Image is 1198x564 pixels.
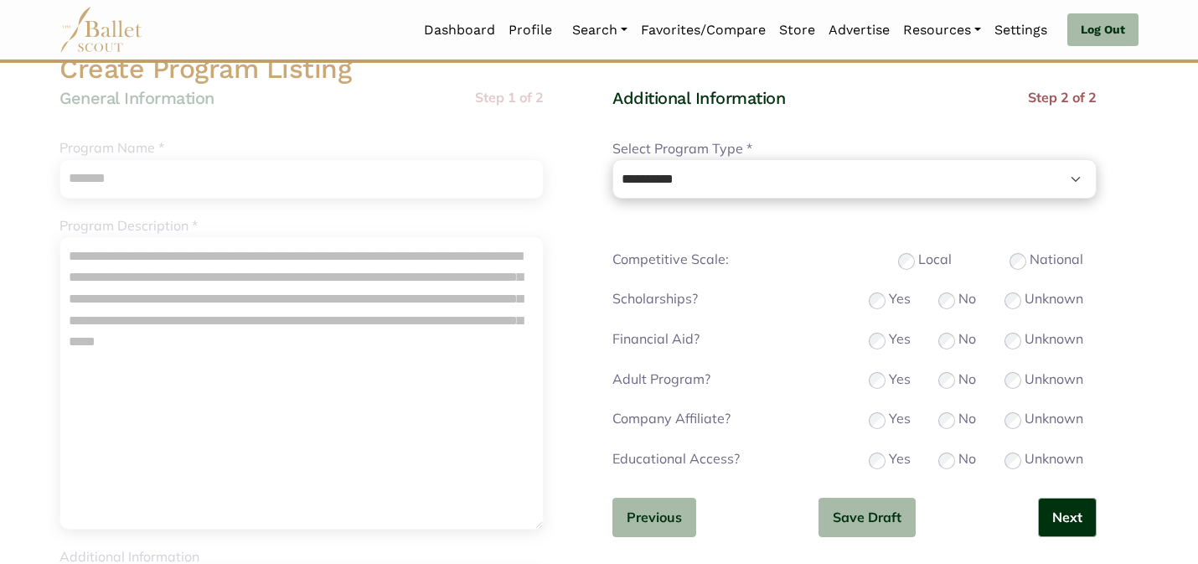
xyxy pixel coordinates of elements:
[502,13,559,48] a: Profile
[1025,329,1083,350] label: Unknown
[612,288,855,312] label: Scholarships?
[612,408,855,432] label: Company Affiliate?
[772,13,822,48] a: Store
[634,13,772,48] a: Favorites/Compare
[889,369,911,391] label: Yes
[958,288,976,310] label: No
[1025,288,1083,310] label: Unknown
[896,13,988,48] a: Resources
[46,52,1152,87] h2: Create Program Listing
[417,13,502,48] a: Dashboard
[818,498,916,537] button: Save Draft
[612,498,696,537] button: Previous
[612,87,951,109] h4: Additional Information
[889,329,911,350] label: Yes
[958,448,976,470] label: No
[1025,369,1083,391] label: Unknown
[889,408,911,430] label: Yes
[612,249,855,272] label: Competitive Scale:
[889,288,911,310] label: Yes
[612,369,855,392] label: Adult Program?
[1038,498,1097,537] button: Next
[1025,448,1083,470] label: Unknown
[1028,87,1097,109] p: Step 2 of 2
[918,249,952,271] label: Local
[1025,408,1083,430] label: Unknown
[958,408,976,430] label: No
[612,138,752,160] label: Select Program Type *
[958,329,976,350] label: No
[889,448,911,470] label: Yes
[612,329,855,352] label: Financial Aid?
[822,13,896,48] a: Advertise
[958,369,976,391] label: No
[612,448,855,472] label: Educational Access?
[988,13,1054,48] a: Settings
[565,13,634,48] a: Search
[1067,13,1139,47] a: Log Out
[1030,249,1083,271] label: National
